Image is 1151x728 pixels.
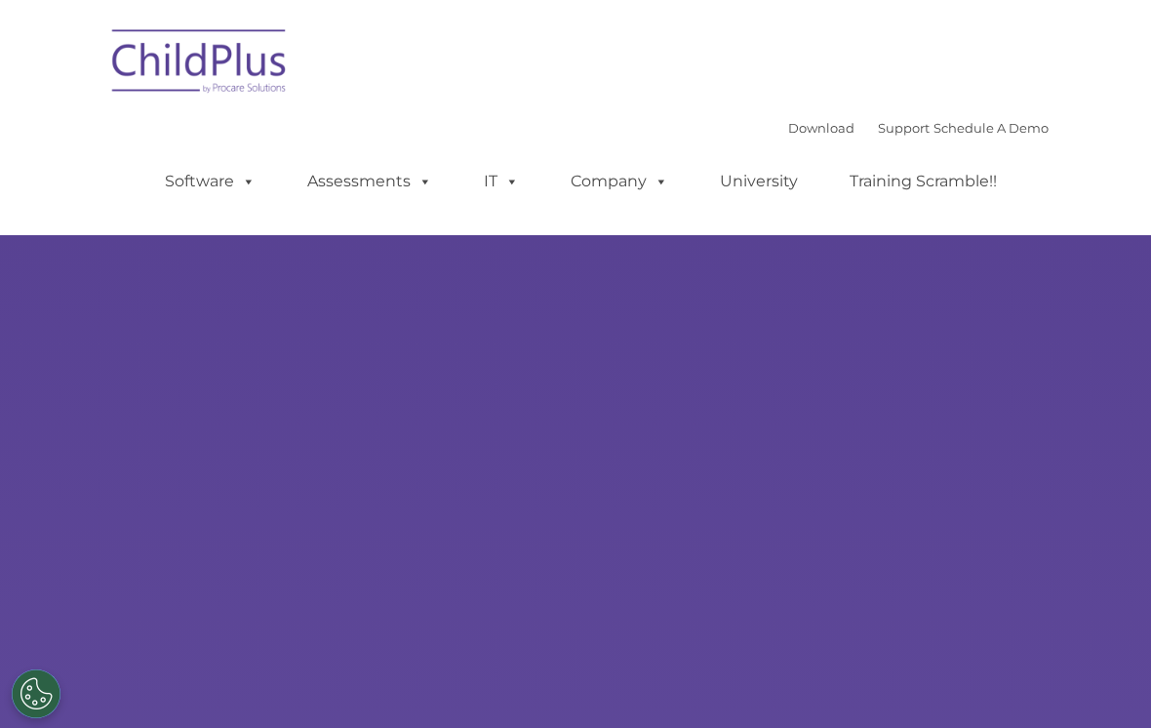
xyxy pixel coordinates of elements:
[551,162,688,201] a: Company
[878,120,930,136] a: Support
[933,120,1049,136] a: Schedule A Demo
[288,162,452,201] a: Assessments
[102,16,298,113] img: ChildPlus by Procare Solutions
[700,162,817,201] a: University
[464,162,538,201] a: IT
[830,162,1016,201] a: Training Scramble!!
[145,162,275,201] a: Software
[788,120,1049,136] font: |
[788,120,854,136] a: Download
[12,669,60,718] button: Cookies Settings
